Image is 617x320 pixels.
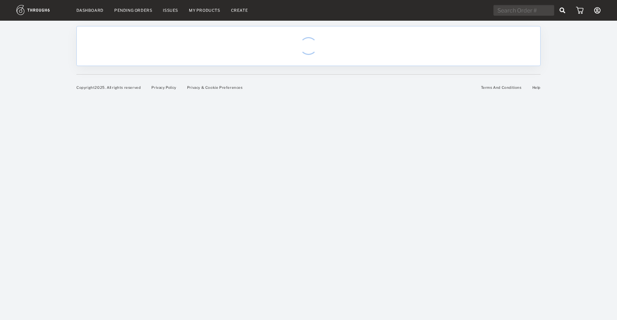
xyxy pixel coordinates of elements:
[187,85,243,90] a: Privacy & Cookie Preferences
[114,8,152,13] a: Pending Orders
[76,85,141,90] span: Copyright 2025 . All rights reserved
[163,8,178,13] a: Issues
[481,85,522,90] a: Terms And Conditions
[189,8,220,13] a: My Products
[76,8,104,13] a: Dashboard
[151,85,176,90] a: Privacy Policy
[231,8,248,13] a: Create
[532,85,541,90] a: Help
[16,5,66,15] img: logo.1c10ca64.svg
[493,5,554,16] input: Search Order #
[576,7,583,14] img: icon_cart.dab5cea1.svg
